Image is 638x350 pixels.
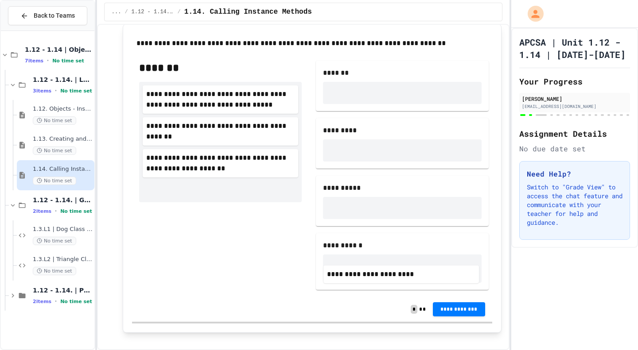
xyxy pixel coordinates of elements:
[60,88,92,94] span: No time set
[184,7,312,17] span: 1.14. Calling Instance Methods
[519,127,630,140] h2: Assignment Details
[112,8,121,15] span: ...
[8,6,87,25] button: Back to Teams
[33,226,93,233] span: 1.3.L1 | Dog Class Lab
[60,208,92,214] span: No time set
[33,267,76,275] span: No time set
[522,95,627,103] div: [PERSON_NAME]
[60,299,92,304] span: No time set
[33,286,93,294] span: 1.12 - 1.14. | Practice Labs
[527,183,622,227] p: Switch to "Grade View" to access the chat feature and communicate with your teacher for help and ...
[55,208,57,215] span: •
[47,57,49,64] span: •
[178,8,181,15] span: /
[33,146,76,155] span: No time set
[124,8,128,15] span: /
[33,237,76,245] span: No time set
[132,8,174,15] span: 1.12 - 1.14. | Lessons and Notes
[25,58,43,64] span: 7 items
[33,196,93,204] span: 1.12 - 1.14. | Graded Labs
[33,116,76,125] span: No time set
[33,135,93,143] span: 1.13. Creating and Initializing Objects: Constructors
[519,75,630,88] h2: Your Progress
[55,298,57,305] span: •
[34,11,75,20] span: Back to Teams
[55,87,57,94] span: •
[522,103,627,110] div: [EMAIL_ADDRESS][DOMAIN_NAME]
[519,143,630,154] div: No due date set
[518,4,546,24] div: My Account
[519,36,630,61] h1: APCSA | Unit 1.12 - 1.14 | [DATE]-[DATE]
[33,256,93,263] span: 1.3.L2 | Triangle Class Lab
[33,299,51,304] span: 2 items
[52,58,84,64] span: No time set
[33,177,76,185] span: No time set
[25,46,93,54] span: 1.12 - 1.14 | Objects and Instances of Classes
[33,76,93,84] span: 1.12 - 1.14. | Lessons and Notes
[33,105,93,113] span: 1.12. Objects - Instances of Classes
[527,169,622,179] h3: Need Help?
[33,208,51,214] span: 2 items
[33,88,51,94] span: 3 items
[33,165,93,173] span: 1.14. Calling Instance Methods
